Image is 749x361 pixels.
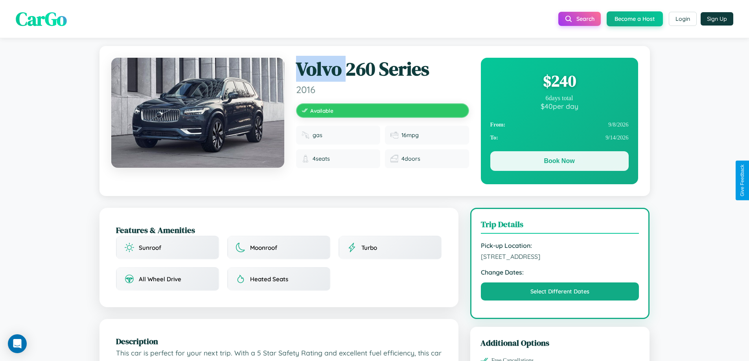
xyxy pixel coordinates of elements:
span: 16 mpg [401,132,419,139]
img: Seats [302,155,309,163]
span: gas [313,132,322,139]
span: 4 doors [401,155,420,162]
div: 9 / 14 / 2026 [490,131,629,144]
div: Open Intercom Messenger [8,334,27,353]
img: Fuel efficiency [390,131,398,139]
h2: Description [116,335,442,347]
div: $ 40 per day [490,102,629,110]
img: Volvo 260 Series 2016 [111,58,284,168]
button: Login [669,12,697,26]
button: Select Different Dates [481,282,639,301]
span: Search [576,15,594,22]
strong: Change Dates: [481,268,639,276]
img: Doors [390,155,398,163]
div: 9 / 8 / 2026 [490,118,629,131]
span: Moonroof [250,244,277,251]
strong: To: [490,134,498,141]
h2: Features & Amenities [116,224,442,236]
span: CarGo [16,6,67,32]
span: 4 seats [313,155,330,162]
button: Become a Host [607,11,663,26]
h3: Trip Details [481,218,639,234]
span: Sunroof [139,244,161,251]
h1: Volvo 260 Series [296,58,469,81]
span: 2016 [296,84,469,95]
strong: Pick-up Location: [481,242,639,249]
div: 6 days total [490,95,629,102]
button: Search [558,12,601,26]
strong: From: [490,121,506,128]
button: Book Now [490,151,629,171]
span: Heated Seats [250,275,288,283]
div: Give Feedback [740,165,745,196]
div: $ 240 [490,70,629,92]
span: All Wheel Drive [139,275,181,283]
span: [STREET_ADDRESS] [481,253,639,260]
button: Sign Up [701,12,733,26]
span: Available [310,107,333,114]
img: Fuel type [302,131,309,139]
h3: Additional Options [480,337,640,348]
span: Turbo [361,244,377,251]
